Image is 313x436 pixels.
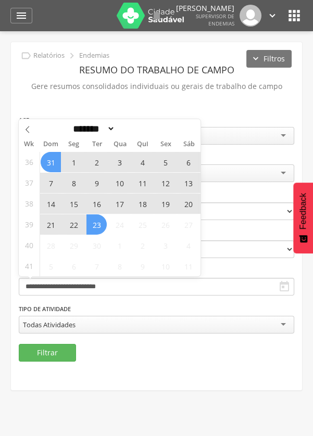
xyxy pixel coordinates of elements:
span: Outubro 7, 2025 [86,256,107,276]
a:  [267,5,278,27]
span: Setembro 17, 2025 [109,194,130,214]
span: Outubro 2, 2025 [132,235,153,255]
span: Setembro 22, 2025 [64,214,84,235]
i:  [20,50,32,61]
span: Outubro 4, 2025 [178,235,198,255]
span: Setembro 23, 2025 [86,214,107,235]
i:  [66,50,78,61]
i:  [151,9,163,22]
span: 36 [25,152,33,172]
span: Qua [108,141,131,148]
span: Setembro 26, 2025 [155,214,176,235]
span: Wk [19,137,40,151]
span: Setembro 19, 2025 [155,194,176,214]
span: Seg [62,141,85,148]
span: Sáb [178,141,201,148]
span: Outubro 5, 2025 [41,256,61,276]
span: 41 [25,256,33,276]
label: Tipo de Atividade [19,305,71,313]
header: Resumo do Trabalho de Campo [19,60,294,79]
span: Setembro 1, 2025 [64,152,84,172]
i:  [286,7,303,24]
span: Setembro 6, 2025 [178,152,198,172]
span: Setembro 15, 2025 [64,194,84,214]
span: Feedback [298,193,308,229]
span: Outubro 9, 2025 [132,256,153,276]
span: 37 [25,173,33,193]
span: Setembro 18, 2025 [132,194,153,214]
span: Setembro 11, 2025 [132,173,153,193]
div: Todas Atividades [23,320,76,329]
i:  [267,10,278,21]
span: Setembro 5, 2025 [155,152,176,172]
button: Filtrar [19,344,76,362]
span: Agosto 31, 2025 [41,152,61,172]
span: Outubro 11, 2025 [178,256,198,276]
span: Setembro 29, 2025 [64,235,84,255]
span: Setembro 7, 2025 [41,173,61,193]
span: Outubro 8, 2025 [109,256,130,276]
select: Month [70,123,116,134]
span: Setembro 3, 2025 [109,152,130,172]
i:  [278,280,291,293]
span: Outubro 6, 2025 [64,256,84,276]
span: Setembro 20, 2025 [178,194,198,214]
a:  [151,5,163,27]
span: Ter [85,141,108,148]
input: Year [115,123,149,134]
span: Sex [154,141,177,148]
label: ACE [19,116,29,124]
span: Setembro 27, 2025 [178,214,198,235]
span: Dom [40,141,62,148]
span: Setembro 16, 2025 [86,194,107,214]
span: Setembro 2, 2025 [86,152,107,172]
button: Feedback - Mostrar pesquisa [293,183,313,253]
span: Qui [131,141,154,148]
p: Gere resumos consolidados individuais ou gerais de trabalho de campo [19,79,294,94]
span: Setembro 14, 2025 [41,194,61,214]
p: [PERSON_NAME] [176,5,234,12]
span: Setembro 28, 2025 [41,235,61,255]
i:  [15,9,28,22]
span: Setembro 21, 2025 [41,214,61,235]
p: Endemias [79,52,109,60]
span: Setembro 4, 2025 [132,152,153,172]
span: Setembro 9, 2025 [86,173,107,193]
span: 38 [25,194,33,214]
span: Outubro 3, 2025 [155,235,176,255]
span: Outubro 1, 2025 [109,235,130,255]
span: Setembro 24, 2025 [109,214,130,235]
span: Setembro 12, 2025 [155,173,176,193]
span: Setembro 13, 2025 [178,173,198,193]
span: Setembro 8, 2025 [64,173,84,193]
button: Filtros [246,50,292,68]
p: Relatórios [33,52,65,60]
span: Supervisor de Endemias [196,12,234,27]
a:  [10,8,32,23]
span: Setembro 25, 2025 [132,214,153,235]
span: Outubro 10, 2025 [155,256,176,276]
span: Setembro 10, 2025 [109,173,130,193]
span: 39 [25,214,33,235]
span: 40 [25,235,33,255]
span: Setembro 30, 2025 [86,235,107,255]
